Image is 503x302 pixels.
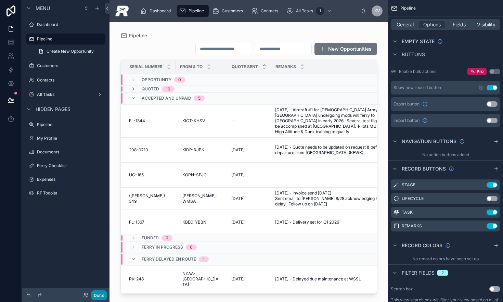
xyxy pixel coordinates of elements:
[399,69,436,74] label: Enable bulk actions
[37,149,104,155] label: Documents
[394,118,420,123] span: Import button
[203,256,205,262] div: 1
[37,122,104,127] label: Pipeline
[402,223,422,229] label: Remarks
[402,182,415,188] label: Stage
[453,21,466,28] span: Fields
[210,5,248,17] a: Customers
[394,85,441,90] div: Show new record button
[166,86,170,92] div: 10
[37,36,101,42] label: Pipeline
[397,21,414,28] span: General
[222,8,243,14] span: Customers
[26,188,105,199] a: RF Todoist
[26,174,105,185] a: Expenses
[37,63,104,68] label: Customers
[26,75,105,86] a: Contacts
[37,92,94,97] label: All Tasks
[26,147,105,158] a: Documents
[166,235,168,241] div: 0
[26,133,105,144] a: My Profile
[37,136,104,141] label: My Profile
[34,46,105,57] a: Create New Opportunity
[91,290,107,300] button: Done
[142,244,183,250] span: Ferry in Progress
[129,64,163,70] span: Serial Number
[261,8,278,14] span: Contacts
[150,8,171,14] span: Dashboard
[37,22,104,27] label: Dashboard
[249,5,283,17] a: Contacts
[275,64,296,70] span: Remarks
[26,119,105,130] a: Pipeline
[232,64,258,70] span: Quote Sent
[26,89,105,100] a: All Tasks
[374,8,380,14] span: KV
[37,163,104,168] label: Ferry Checklist
[178,77,181,83] div: 0
[36,5,50,12] span: Menu
[402,196,424,201] label: Lifecycle
[47,49,94,54] span: Create New Opportunity
[296,8,313,14] span: All Tasks
[189,8,204,14] span: Pipeline
[26,34,105,45] a: Pipeline
[388,253,503,264] div: No record colors have been set up
[142,256,196,262] span: Ferry Delayed En route
[37,77,104,83] label: Contacts
[177,5,209,17] a: Pipeline
[138,5,176,17] a: Dashboard
[142,86,159,92] span: Quoted
[400,5,416,11] span: Pipeline
[402,38,435,45] span: Empty state
[190,244,193,250] div: 0
[134,3,361,18] div: scrollable content
[142,77,171,83] span: Opportunity
[115,5,129,16] img: App logo
[37,177,104,182] label: Expenses
[441,270,444,276] div: 2
[26,60,105,71] a: Customers
[142,235,159,241] span: Funded
[316,7,324,15] div: 1
[37,190,104,196] label: RF Todoist
[477,69,483,74] span: Pro
[423,21,441,28] span: Options
[391,286,413,292] label: Search box
[284,5,335,17] a: All Tasks1
[26,160,105,171] a: Ferry Checklist
[402,242,442,249] span: Record colors
[142,96,191,101] span: Accepted and Unpaid
[388,149,503,160] div: No action buttons added
[180,64,203,70] span: From & To
[36,106,70,113] span: Hidden pages
[477,21,495,28] span: Visibility
[402,210,413,215] label: Task
[402,51,425,58] span: Buttons
[198,96,201,101] div: 5
[402,269,435,276] span: Filter fields
[402,165,446,172] span: Record buttons
[394,101,420,107] span: Export button
[26,19,105,30] a: Dashboard
[402,138,456,145] span: Navigation buttons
